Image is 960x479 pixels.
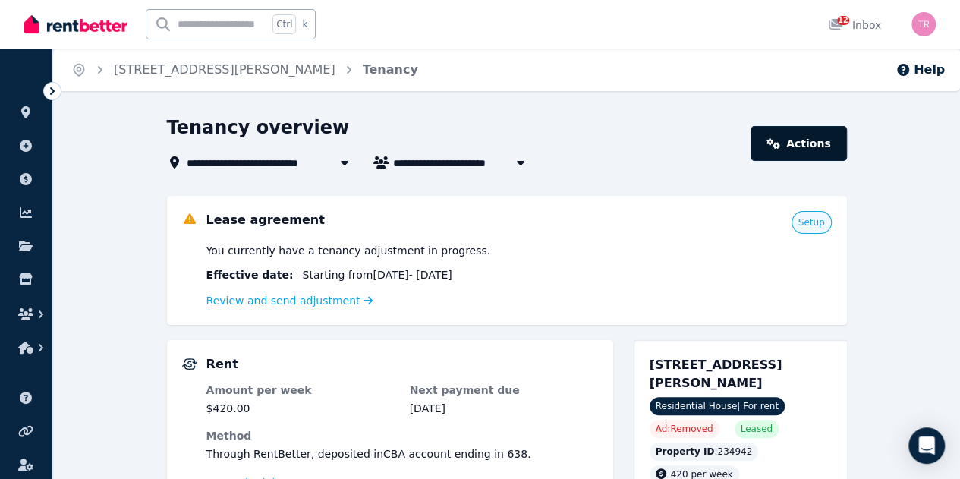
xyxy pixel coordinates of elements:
span: Effective date : [206,267,294,282]
span: You currently have a tenancy adjustment in progress. [206,243,491,258]
span: Setup [798,216,825,228]
a: Actions [751,126,846,161]
span: Through RentBetter , deposited in CBA account ending in 638 . [206,448,531,460]
span: [STREET_ADDRESS][PERSON_NAME] [650,358,782,390]
a: [STREET_ADDRESS][PERSON_NAME] [114,62,335,77]
dd: [DATE] [410,401,598,416]
div: Open Intercom Messenger [908,427,945,464]
button: Help [895,61,945,79]
dt: Method [206,428,598,443]
img: Theresa Roulston [911,12,936,36]
span: Starting from [DATE] - [DATE] [302,267,452,282]
img: RentBetter [24,13,127,36]
h1: Tenancy overview [167,115,350,140]
span: Property ID [656,446,715,458]
a: Review and send adjustment [206,295,373,307]
div: Inbox [828,17,881,33]
span: Leased [741,423,773,435]
dt: Amount per week [206,383,395,398]
h5: Lease agreement [206,211,325,229]
span: Residential House | For rent [650,397,785,415]
span: 12 [837,16,849,25]
span: Ad: Removed [656,423,713,435]
dd: $420.00 [206,401,395,416]
a: Tenancy [363,62,418,77]
h5: Rent [206,355,238,373]
img: Rental Payments [182,358,197,370]
span: k [302,18,307,30]
span: Ctrl [272,14,296,34]
div: : 234942 [650,443,759,461]
nav: Breadcrumb [53,49,436,91]
dt: Next payment due [410,383,598,398]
